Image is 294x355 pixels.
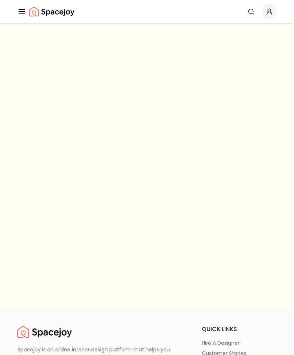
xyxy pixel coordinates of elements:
[202,339,240,347] p: hire a designer
[29,4,74,19] a: Spacejoy
[29,4,74,19] img: Spacejoy Logo
[202,339,277,347] a: hire a designer
[202,325,277,334] h6: quick links
[17,325,72,339] a: Spacejoy
[17,325,72,339] img: Spacejoy Logo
